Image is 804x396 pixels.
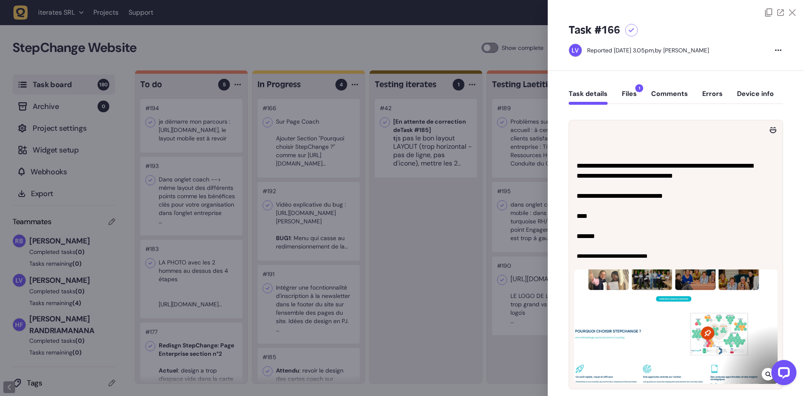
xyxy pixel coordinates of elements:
button: Errors [702,90,723,105]
iframe: LiveChat chat widget [765,357,800,392]
button: Task details [569,90,608,105]
button: Device info [737,90,774,105]
button: Comments [651,90,688,105]
img: Laetitia van Wijck [569,44,582,57]
span: 1 [635,84,643,92]
div: Reported [DATE] 3.05pm, [587,47,655,54]
h5: Task #166 [569,23,620,37]
button: Files [622,90,637,105]
div: by [PERSON_NAME] [587,46,709,54]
